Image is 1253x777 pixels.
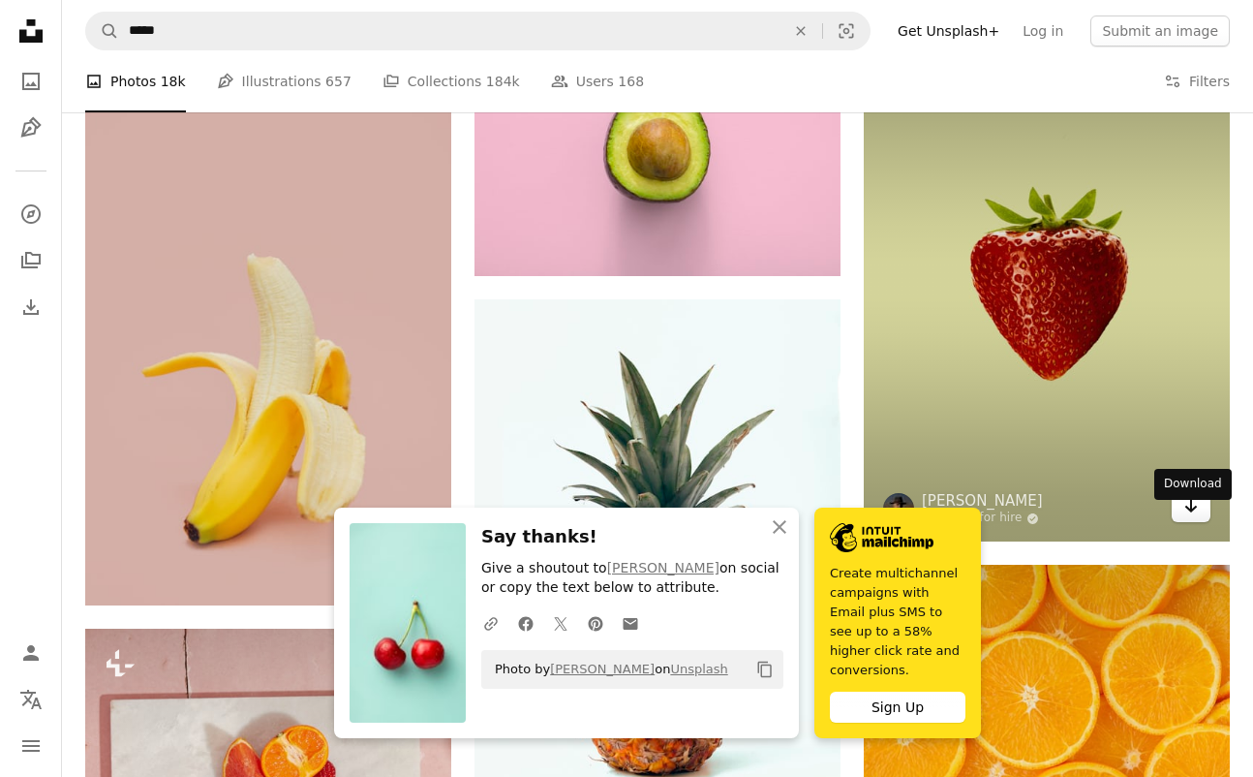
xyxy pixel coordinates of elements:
[779,13,822,49] button: Clear
[618,71,644,92] span: 168
[217,50,351,112] a: Illustrations 657
[325,71,351,92] span: 657
[86,13,119,49] button: Search Unsplash
[886,16,1011,47] a: Get Unsplash+
[607,560,719,575] a: [PERSON_NAME]
[551,50,644,112] a: Users 168
[749,653,781,686] button: Copy to clipboard
[830,523,933,552] img: file-1690386555781-336d1949dad1image
[85,93,451,606] img: half peeled banana fruit
[12,62,50,101] a: Photos
[508,604,543,642] a: Share on Facebook
[12,634,50,672] a: Log in / Sign up
[474,130,840,147] a: sliced green avocado fruit
[864,276,1230,294] a: red strawberry fruit with white background
[474,2,840,277] img: sliced green avocado fruit
[613,604,648,642] a: Share over email
[12,680,50,719] button: Language
[85,340,451,357] a: half peeled banana fruit
[578,604,613,642] a: Share on Pinterest
[922,511,1043,526] a: Available for hire
[883,493,914,524] img: Go to Allec Gomes's profile
[814,508,981,738] a: Create multichannel campaigns with Email plus SMS to see up to a 58% higher click rate and conver...
[543,604,578,642] a: Share on Twitter
[1090,16,1230,47] button: Submit an image
[823,13,870,49] button: Visual search
[12,195,50,233] a: Explore
[670,662,727,676] a: Unsplash
[485,654,728,685] span: Photo by on
[12,727,50,765] button: Menu
[382,50,520,112] a: Collections 184k
[830,564,965,680] span: Create multichannel campaigns with Email plus SMS to see up to a 58% higher click rate and conver...
[12,241,50,280] a: Collections
[85,12,871,50] form: Find visuals sitewide
[1154,469,1232,500] div: Download
[481,523,783,551] h3: Say thanks!
[12,109,50,147] a: Illustrations
[12,288,50,326] a: Download History
[1172,491,1210,522] a: Download
[864,29,1230,542] img: red strawberry fruit with white background
[486,71,520,92] span: 184k
[830,692,965,723] div: Sign Up
[12,12,50,54] a: Home — Unsplash
[550,662,655,676] a: [PERSON_NAME]
[922,491,1043,511] a: [PERSON_NAME]
[1164,50,1230,112] button: Filters
[481,559,783,598] p: Give a shoutout to on social or copy the text below to attribute.
[1011,16,1075,47] a: Log in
